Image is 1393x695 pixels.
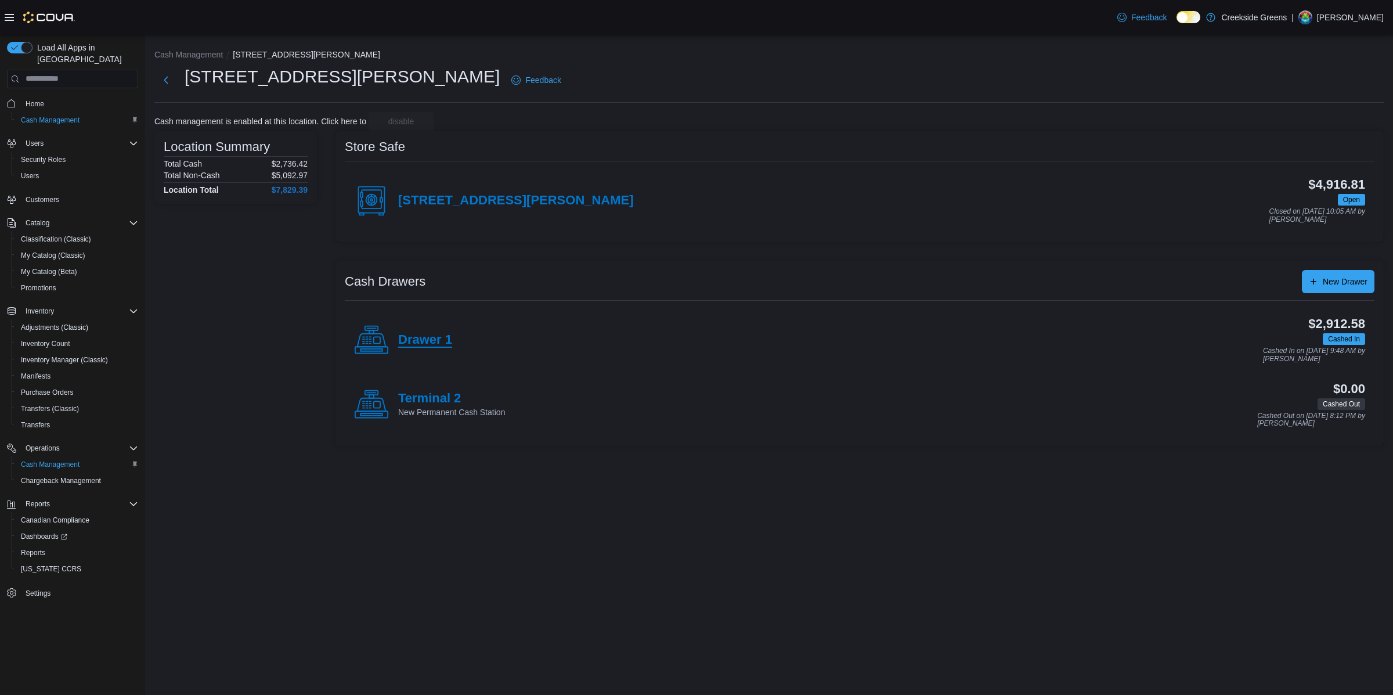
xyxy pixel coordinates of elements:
span: Users [16,169,138,183]
span: Load All Apps in [GEOGRAPHIC_DATA] [33,42,138,65]
span: Inventory [21,304,138,318]
a: Chargeback Management [16,474,106,488]
span: My Catalog (Classic) [21,251,85,260]
button: Settings [2,584,143,601]
span: Chargeback Management [16,474,138,488]
button: Reports [21,497,55,511]
button: Canadian Compliance [12,512,143,528]
button: Reports [12,545,143,561]
h4: $7,829.39 [272,185,308,195]
span: Reports [16,546,138,560]
span: Settings [21,585,138,600]
button: [STREET_ADDRESS][PERSON_NAME] [233,50,380,59]
button: Inventory Count [12,336,143,352]
span: New Drawer [1323,276,1367,287]
a: My Catalog (Beta) [16,265,82,279]
button: Cash Management [12,456,143,473]
span: Cashed Out [1323,399,1360,409]
h3: Store Safe [345,140,405,154]
a: Cash Management [16,458,84,471]
span: Security Roles [16,153,138,167]
span: Inventory Manager (Classic) [16,353,138,367]
span: My Catalog (Classic) [16,249,138,262]
button: My Catalog (Beta) [12,264,143,280]
span: Feedback [1131,12,1167,23]
button: Next [154,69,178,92]
span: Adjustments (Classic) [16,321,138,334]
span: Cash Management [16,113,138,127]
a: Cash Management [16,113,84,127]
span: disable [388,116,414,127]
a: Home [21,97,49,111]
span: [US_STATE] CCRS [21,564,81,574]
span: Cashed In [1323,333,1365,345]
h3: $2,912.58 [1308,317,1365,331]
nav: An example of EuiBreadcrumbs [154,49,1384,63]
a: Feedback [1113,6,1171,29]
button: Purchase Orders [12,384,143,401]
a: Security Roles [16,153,70,167]
span: Cash Management [21,460,80,469]
h3: Location Summary [164,140,270,154]
button: Security Roles [12,152,143,168]
button: Adjustments (Classic) [12,319,143,336]
p: New Permanent Cash Station [398,406,505,418]
span: Home [26,99,44,109]
h4: Drawer 1 [398,333,452,348]
button: Customers [2,191,143,208]
span: My Catalog (Beta) [21,267,77,276]
h6: Total Non-Cash [164,171,220,180]
a: Inventory Manager (Classic) [16,353,113,367]
button: Home [2,95,143,112]
a: [US_STATE] CCRS [16,562,86,576]
img: Cova [23,12,75,23]
span: Transfers [21,420,50,430]
a: Promotions [16,281,61,295]
span: Users [21,171,39,181]
div: Pat McCaffrey [1298,10,1312,24]
p: [PERSON_NAME] [1317,10,1384,24]
button: Catalog [2,215,143,231]
a: Adjustments (Classic) [16,321,93,334]
span: Feedback [525,74,561,86]
button: Reports [2,496,143,512]
input: Dark Mode [1177,11,1201,23]
span: Adjustments (Classic) [21,323,88,332]
button: Users [21,136,48,150]
span: Chargeback Management [21,476,101,485]
span: Users [26,139,44,148]
h4: Terminal 2 [398,391,505,406]
span: Classification (Classic) [16,232,138,246]
button: Manifests [12,368,143,384]
button: New Drawer [1302,270,1374,293]
span: Classification (Classic) [21,235,91,244]
a: Customers [21,193,64,207]
a: Feedback [507,69,565,92]
a: Transfers [16,418,55,432]
button: Promotions [12,280,143,296]
p: $2,736.42 [272,159,308,168]
span: Open [1343,195,1360,205]
a: Manifests [16,369,55,383]
h3: $4,916.81 [1308,178,1365,192]
h4: [STREET_ADDRESS][PERSON_NAME] [398,193,634,208]
a: Inventory Count [16,337,75,351]
span: Transfers (Classic) [16,402,138,416]
span: Dashboards [16,530,138,543]
span: Washington CCRS [16,562,138,576]
span: My Catalog (Beta) [16,265,138,279]
span: Operations [21,441,138,455]
p: $5,092.97 [272,171,308,180]
a: Settings [21,586,55,600]
span: Settings [26,589,50,598]
span: Promotions [16,281,138,295]
button: My Catalog (Classic) [12,247,143,264]
span: Promotions [21,283,56,293]
button: Chargeback Management [12,473,143,489]
button: Catalog [21,216,54,230]
a: Dashboards [12,528,143,545]
button: Operations [21,441,64,455]
p: Cashed In on [DATE] 9:48 AM by [PERSON_NAME] [1263,347,1365,363]
span: Reports [21,548,45,557]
